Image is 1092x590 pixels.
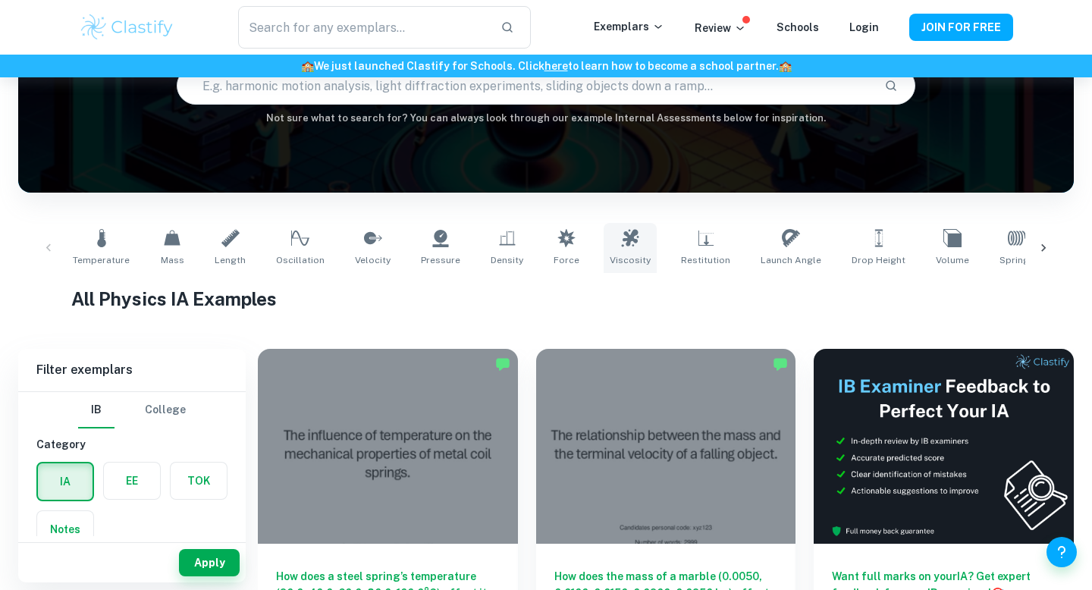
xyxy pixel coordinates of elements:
span: 🏫 [779,60,792,72]
span: Mass [161,253,184,267]
span: Restitution [681,253,730,267]
div: Filter type choice [78,392,186,428]
span: Force [554,253,579,267]
img: Thumbnail [814,349,1074,544]
button: IB [78,392,115,428]
span: Viscosity [610,253,651,267]
span: Oscillation [276,253,325,267]
a: Login [849,21,879,33]
h6: We just launched Clastify for Schools. Click to learn how to become a school partner. [3,58,1089,74]
span: Density [491,253,523,267]
button: Notes [37,511,93,548]
input: E.g. harmonic motion analysis, light diffraction experiments, sliding objects down a ramp... [177,64,872,107]
button: Apply [179,549,240,576]
a: Schools [777,21,819,33]
h6: Filter exemplars [18,349,246,391]
p: Exemplars [594,18,664,35]
button: JOIN FOR FREE [909,14,1013,41]
a: here [544,60,568,72]
button: IA [38,463,93,500]
span: Pressure [421,253,460,267]
img: Clastify logo [79,12,175,42]
h1: All Physics IA Examples [71,285,1021,312]
img: Marked [773,356,788,372]
span: Length [215,253,246,267]
span: Springs [999,253,1034,267]
input: Search for any exemplars... [238,6,488,49]
span: Volume [936,253,969,267]
button: College [145,392,186,428]
h6: Not sure what to search for? You can always look through our example Internal Assessments below f... [18,111,1074,126]
span: 🏫 [301,60,314,72]
p: Review [695,20,746,36]
button: TOK [171,463,227,499]
button: Help and Feedback [1046,537,1077,567]
span: Drop Height [852,253,905,267]
span: Temperature [73,253,130,267]
span: Velocity [355,253,391,267]
button: Search [878,73,904,99]
button: EE [104,463,160,499]
span: Launch Angle [761,253,821,267]
img: Marked [495,356,510,372]
h6: Category [36,436,227,453]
